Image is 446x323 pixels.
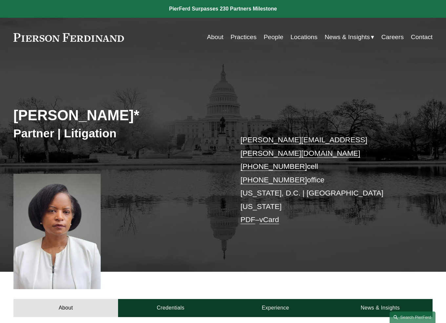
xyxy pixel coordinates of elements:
a: About [207,31,223,44]
h2: [PERSON_NAME]* [13,106,223,124]
a: Careers [381,31,404,44]
a: Contact [411,31,433,44]
a: Practices [231,31,256,44]
a: Search this site [390,311,436,323]
a: Experience [223,299,328,317]
p: cell office [US_STATE], D.C. | [GEOGRAPHIC_DATA][US_STATE] – [240,133,415,227]
a: About [13,299,118,317]
a: News & Insights [328,299,433,317]
a: PDF [240,216,255,224]
h3: Partner | Litigation [13,126,223,141]
a: Credentials [118,299,223,317]
a: People [264,31,283,44]
a: [PERSON_NAME][EMAIL_ADDRESS][PERSON_NAME][DOMAIN_NAME] [240,136,367,157]
a: [PHONE_NUMBER] [240,162,307,171]
a: Locations [291,31,317,44]
span: News & Insights [325,32,370,43]
a: vCard [259,216,279,224]
a: [PHONE_NUMBER] [240,176,307,184]
a: folder dropdown [325,31,374,44]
